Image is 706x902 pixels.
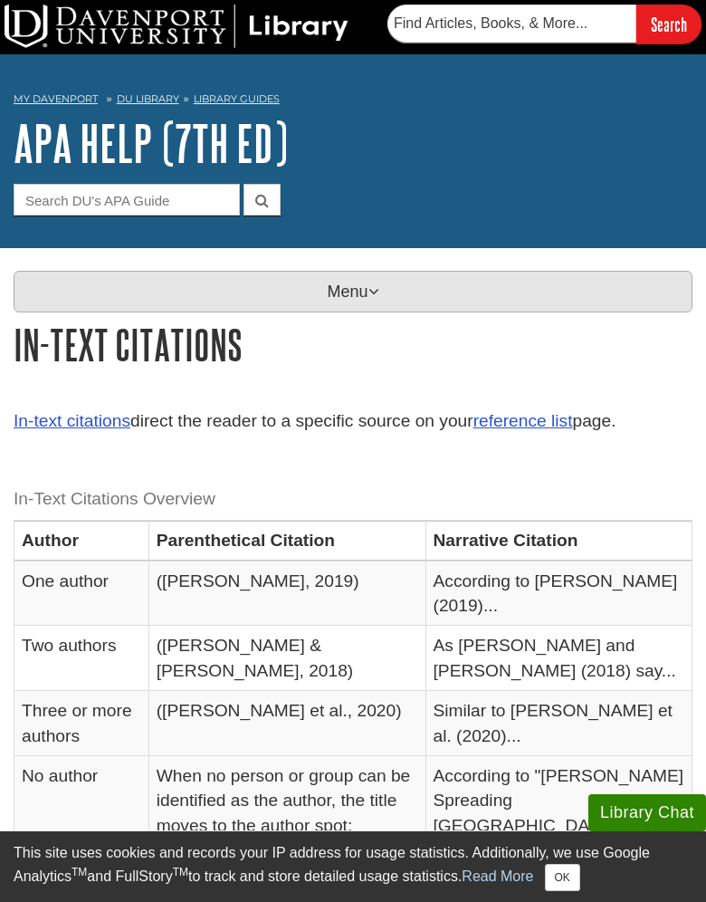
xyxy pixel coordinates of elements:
a: reference list [473,411,573,430]
form: Searches DU Library's articles, books, and more [387,5,701,43]
p: direct the reader to a specific source on your page. [14,408,692,435]
a: Read More [462,868,533,884]
td: ([PERSON_NAME] et al., 2020) [148,691,425,756]
td: According to [PERSON_NAME] (2019)... [425,561,692,626]
nav: breadcrumb [14,87,692,116]
td: ([PERSON_NAME], 2019) [148,561,425,626]
a: DU Library [117,92,179,105]
sup: TM [173,866,188,878]
input: Search DU's APA Guide [14,184,240,216]
a: APA Help (7th Ed) [14,115,288,171]
img: DU Library [5,5,348,48]
button: Close [545,864,580,891]
input: Search [636,5,701,43]
caption: In-Text Citations Overview [14,479,692,520]
p: Menu [14,271,692,312]
a: Library Guides [194,92,280,105]
input: Find Articles, Books, & More... [387,5,636,43]
td: Two authors [14,626,149,691]
td: Similar to [PERSON_NAME] et al. (2020)... [425,691,692,756]
td: As [PERSON_NAME] and [PERSON_NAME] (2018) say... [425,626,692,691]
th: Parenthetical Citation [148,521,425,561]
th: Narrative Citation [425,521,692,561]
a: My Davenport [14,91,98,107]
sup: TM [72,866,87,878]
h1: In-Text Citations [14,321,692,368]
td: ([PERSON_NAME] & [PERSON_NAME], 2018) [148,626,425,691]
td: Three or more authors [14,691,149,756]
button: Library Chat [588,794,706,831]
a: In-text citations [14,411,130,430]
th: Author [14,521,149,561]
div: This site uses cookies and records your IP address for usage statistics. Additionally, we use Goo... [14,842,692,891]
td: One author [14,561,149,626]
